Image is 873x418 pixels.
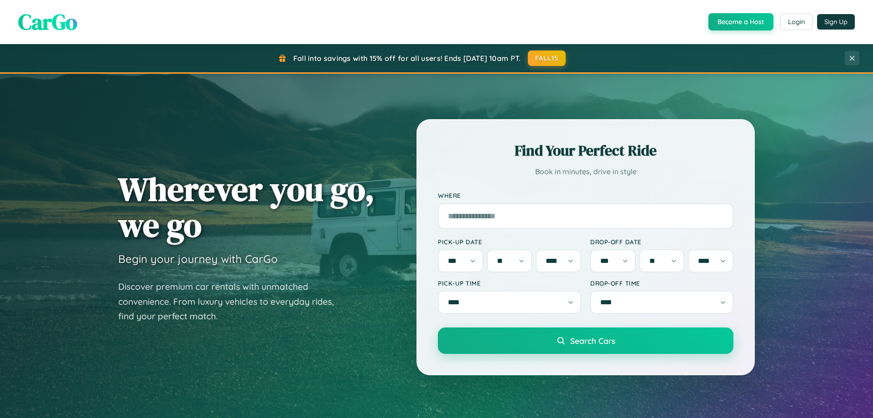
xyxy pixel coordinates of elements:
p: Book in minutes, drive in style [438,165,733,178]
h1: Wherever you go, we go [118,171,375,243]
p: Discover premium car rentals with unmatched convenience. From luxury vehicles to everyday rides, ... [118,279,346,324]
span: Fall into savings with 15% off for all users! Ends [DATE] 10am PT. [293,54,521,63]
span: Search Cars [570,336,615,346]
label: Drop-off Time [590,279,733,287]
button: Login [780,14,813,30]
label: Where [438,192,733,200]
label: Pick-up Time [438,279,581,287]
h3: Begin your journey with CarGo [118,252,278,266]
button: Search Cars [438,327,733,354]
label: Pick-up Date [438,238,581,246]
button: Become a Host [708,13,773,30]
label: Drop-off Date [590,238,733,246]
button: FALL15 [528,50,566,66]
h2: Find Your Perfect Ride [438,141,733,161]
span: CarGo [18,7,77,37]
button: Sign Up [817,14,855,30]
